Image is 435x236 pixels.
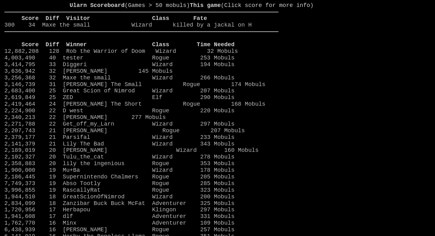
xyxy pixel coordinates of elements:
a: 2,271,788 22 Get_off_my_Larn Wizard 297 Mobuls [4,121,235,127]
a: 2,186,445 19 Supernintendo Chalmers Rogue 205 Mobuls [4,174,235,180]
a: 2,207,743 21 [PERSON_NAME] Rogue 207 Mobuls [4,127,245,134]
b: Score Diff Winner Class Time Needed [22,41,234,48]
a: 4,003,490 40 tester Rogue 253 Mobuls [4,55,235,61]
a: 2,379,177 21 Parsifal Wizard 233 Mobuls [4,134,235,140]
a: 1,944,510 18 GreatScionOfNimrod Wizard 200 Mobuls [4,194,235,200]
a: 2,358,883 20 lily the ingenious Rogue 353 Mobuls [4,160,235,167]
a: 2,340,213 22 [PERSON_NAME] 277 Mobuls [4,114,166,121]
a: 12,882,208 128 Rob the Warrior of Doom Wizard 32 Mobuls [4,48,238,54]
a: 2,224,900 22 D west Rogue 220 Mobuls [4,108,235,114]
a: 3,146,739 31 [PERSON_NAME] The Small Rogue 174 Mobuls [4,81,265,88]
a: 3,996,855 19 RascallyRat Rogue 323 Mobuls [4,187,235,193]
a: 3,636,942 32 [PERSON_NAME] 145 Mobuls [4,68,173,74]
a: 3,414,795 33 Diggeri Wizard 194 Mobuls [4,61,235,68]
larn: (Games > 50 mobuls) (Click score for more info) Click on a score for more information ---- Reload... [4,2,278,224]
a: 3,256,368 32 Maxe the small Wizard 266 Mobuls [4,75,235,81]
a: 2,102,327 20 Tulu_the_cat Wizard 278 Mobuls [4,154,235,160]
a: 1,900,000 19 Mu+Ba Wizard 178 Mobuls [4,167,235,173]
a: 300 34 Maxe the small Wizard killed by a jackal on H [4,22,252,28]
a: 2,834,099 18 Zanzibar Buck Buck McFat Adventurer 325 Mobuls [4,200,235,207]
a: 7,749,373 19 Abso Tootly Rogue 285 Mobuls [4,180,235,187]
a: 2,419,464 24 [PERSON_NAME] The Short Rogue 168 Mobuls [4,101,265,107]
a: 2,683,400 25 Great Scion of Nimrod Wizard 207 Mobuls [4,88,235,94]
b: Ularn Scoreboard [70,2,125,9]
a: 2,189,019 20 [PERSON_NAME] Wizard 160 Mobuls [4,147,259,153]
a: 2,619,849 25 ZED Elf 290 Mobuls [4,94,235,101]
b: This game [190,2,221,9]
a: 1,941,608 17 dlf Adventurer 331 Mobuls [4,213,235,220]
b: Score Diff Visitor Class Fate [22,15,207,22]
a: 1,762,770 16 Minx Adventurer 109 Mobuls [4,220,235,226]
a: 2,141,379 21 Lily The Bad Wizard 343 Mobuls [4,141,235,147]
a: 1,720,956 17 Herbapou Klingon 297 Mobuls [4,207,235,213]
